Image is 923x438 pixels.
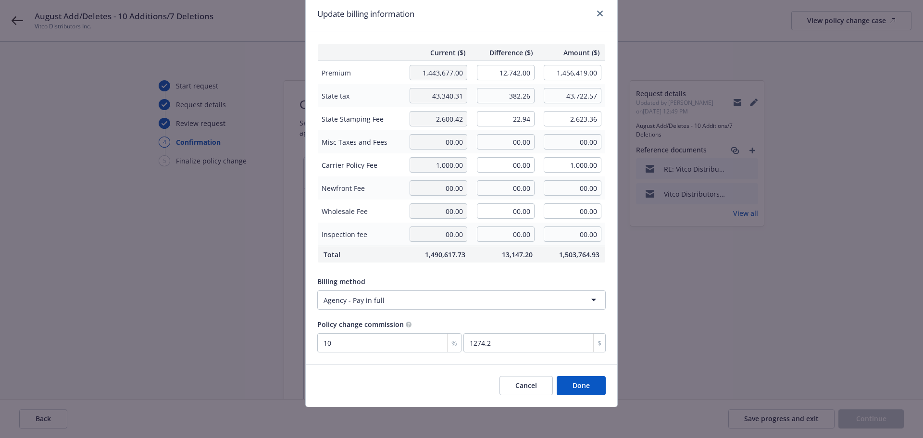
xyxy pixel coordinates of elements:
span: 1,490,617.73 [410,250,465,260]
span: Wholesale Fee [322,206,400,216]
span: State tax [322,91,400,101]
span: Amount ($) [544,48,600,58]
h1: Update billing information [317,8,414,20]
span: Carrier Policy Fee [322,160,400,170]
span: State Stamping Fee [322,114,400,124]
span: Difference ($) [477,48,533,58]
span: Policy change commission [317,320,404,329]
span: Misc Taxes and Fees [322,137,400,147]
span: Current ($) [410,48,465,58]
span: Newfront Fee [322,183,400,193]
span: % [451,338,457,348]
span: $ [598,338,601,348]
span: 13,147.20 [477,250,533,260]
span: 1,503,764.93 [544,250,600,260]
span: Inspection fee [322,229,400,239]
button: Cancel [499,376,553,395]
button: Done [557,376,606,395]
span: Billing method [317,277,365,286]
span: Premium [322,68,400,78]
span: Total [324,250,398,260]
a: close [594,8,606,19]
